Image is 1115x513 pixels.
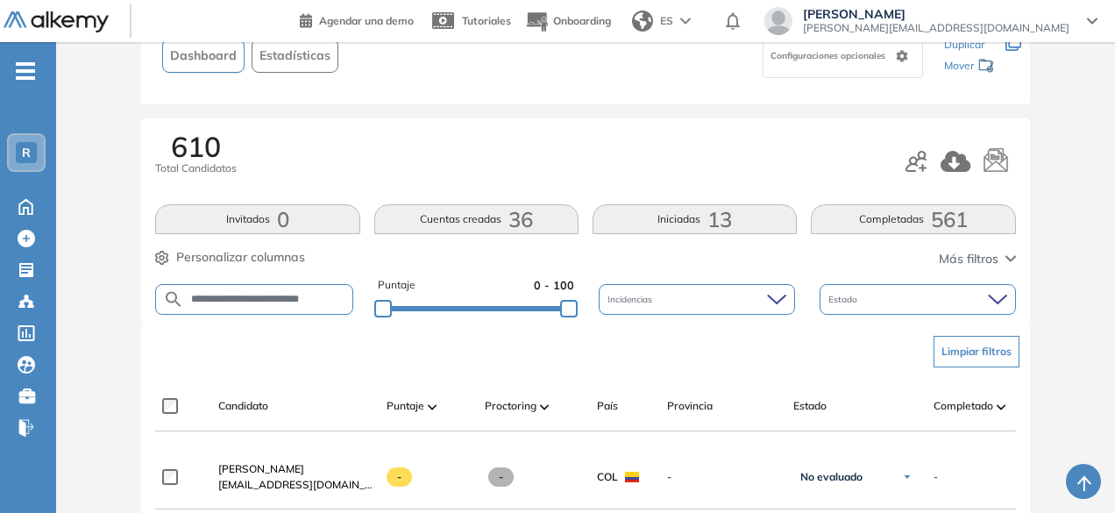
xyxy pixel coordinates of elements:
button: Limpiar filtros [934,336,1019,367]
button: Cuentas creadas36 [374,204,579,234]
img: Logo [4,11,109,33]
span: - [387,467,412,487]
button: Más filtros [939,250,1016,268]
span: Estado [828,293,861,306]
span: Más filtros [939,250,998,268]
span: Candidato [218,398,268,414]
span: No evaluado [800,470,863,484]
span: Duplicar [944,38,984,51]
div: Estado [820,284,1016,315]
span: [PERSON_NAME] [218,462,304,475]
img: Ícono de flecha [902,472,913,482]
span: Puntaje [387,398,424,414]
span: R [22,146,31,160]
div: Incidencias [599,284,795,315]
button: Onboarding [525,3,611,40]
span: - [667,469,779,485]
img: COL [625,472,639,482]
img: world [632,11,653,32]
button: Personalizar columnas [155,248,305,267]
span: Proctoring [485,398,536,414]
div: Configuraciones opcionales [763,34,923,78]
button: Invitados0 [155,204,359,234]
span: Total Candidatos [155,160,237,176]
img: SEARCH_ALT [163,289,184,310]
span: Puntaje [378,277,415,294]
span: Provincia [667,398,713,414]
a: [PERSON_NAME] [218,461,373,477]
img: [missing "en.ARROW_ALT" translation] [540,404,549,410]
span: Estadísticas [259,46,330,65]
button: Dashboard [162,39,245,73]
span: 0 - 100 [534,277,574,294]
span: ES [660,13,673,29]
button: Estadísticas [252,39,338,73]
span: Estado [793,398,827,414]
button: Iniciadas13 [593,204,797,234]
span: Configuraciones opcionales [771,49,889,62]
div: Mover [944,51,995,83]
span: Personalizar columnas [176,248,305,267]
span: Dashboard [170,46,237,65]
span: - [934,469,938,485]
span: - [488,467,514,487]
i: - [16,69,35,73]
button: Completadas561 [811,204,1015,234]
span: Agendar una demo [319,14,414,27]
span: [PERSON_NAME] [803,7,1069,21]
img: [missing "en.ARROW_ALT" translation] [428,404,437,410]
img: [missing "en.ARROW_ALT" translation] [997,404,1005,410]
img: arrow [680,18,691,25]
span: Onboarding [553,14,611,27]
span: [EMAIL_ADDRESS][DOMAIN_NAME] [218,477,373,493]
span: Tutoriales [462,14,511,27]
span: [PERSON_NAME][EMAIL_ADDRESS][DOMAIN_NAME] [803,21,1069,35]
span: COL [597,469,618,485]
span: 610 [171,132,221,160]
span: Incidencias [607,293,656,306]
span: País [597,398,618,414]
span: Completado [934,398,993,414]
a: Agendar una demo [300,9,414,30]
